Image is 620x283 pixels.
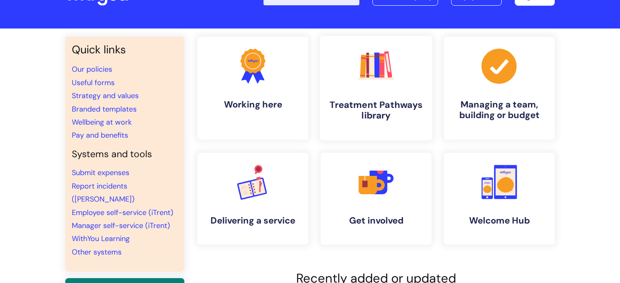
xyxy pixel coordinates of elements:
[444,37,555,140] a: Managing a team, building or budget
[72,43,178,56] h3: Quick links
[320,36,432,140] a: Treatment Pathways library
[72,247,122,257] a: Other systems
[72,104,137,114] a: Branded templates
[450,215,548,226] h4: Welcome Hub
[204,99,302,110] h4: Working here
[72,91,139,101] a: Strategy and values
[444,153,555,245] a: Welcome Hub
[197,37,308,140] a: Working here
[72,208,173,217] a: Employee self-service (iTrent)
[72,181,135,204] a: Report incidents ([PERSON_NAME])
[321,153,432,245] a: Get involved
[72,64,112,74] a: Our policies
[72,117,132,127] a: Wellbeing at work
[450,99,548,121] h4: Managing a team, building or budget
[204,215,302,226] h4: Delivering a service
[72,149,178,160] h4: Systems and tools
[327,215,425,226] h4: Get involved
[72,221,170,230] a: Manager self-service (iTrent)
[197,153,308,245] a: Delivering a service
[72,168,129,178] a: Submit expenses
[72,130,128,140] a: Pay and benefits
[72,234,130,244] a: WithYou Learning
[72,78,115,88] a: Useful forms
[326,99,426,121] h4: Treatment Pathways library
